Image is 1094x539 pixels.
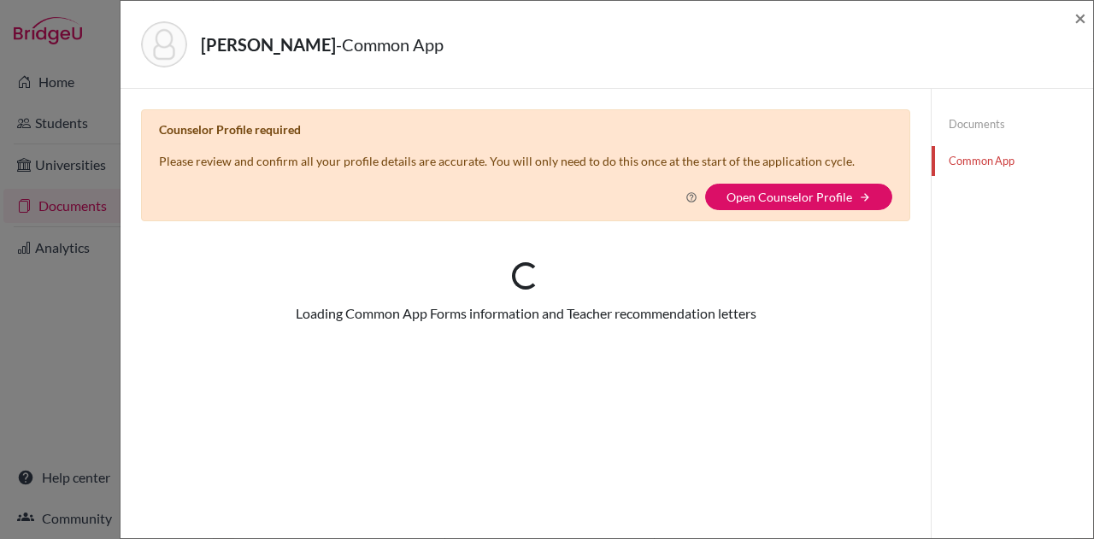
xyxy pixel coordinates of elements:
div: Loading Common App Forms information and Teacher recommendation letters [296,303,756,324]
button: Close [1074,8,1086,28]
span: - Common App [336,34,444,55]
i: arrow_forward [859,191,871,203]
strong: [PERSON_NAME] [201,34,336,55]
a: Common App [932,146,1093,176]
b: Counselor Profile required [159,122,301,137]
a: Documents [932,109,1093,139]
a: Open Counselor Profile [726,190,852,204]
button: Open Counselor Profilearrow_forward [705,184,892,210]
span: × [1074,5,1086,30]
p: Please review and confirm all your profile details are accurate. You will only need to do this on... [159,152,855,170]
